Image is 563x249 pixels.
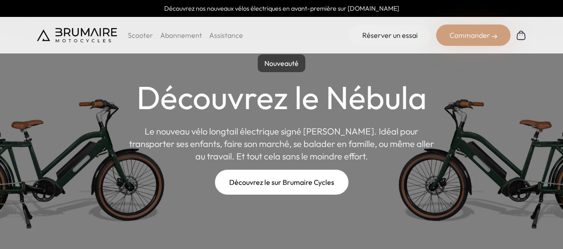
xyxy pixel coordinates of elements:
p: Le nouveau vélo longtail électrique signé [PERSON_NAME]. Idéal pour transporter ses enfants, fair... [126,125,437,163]
h1: Découvrez le Nébula [137,79,427,116]
a: Abonnement [160,31,202,40]
img: right-arrow-2.png [492,34,497,39]
div: Commander [436,24,510,46]
a: Assistance [209,31,243,40]
a: Réserver un essai [349,24,431,46]
img: Brumaire Motocycles [37,28,117,42]
p: Nouveauté [258,54,305,72]
p: Scooter [128,30,153,41]
a: Découvrez le sur Brumaire Cycles [215,170,348,195]
img: Panier [516,30,527,41]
